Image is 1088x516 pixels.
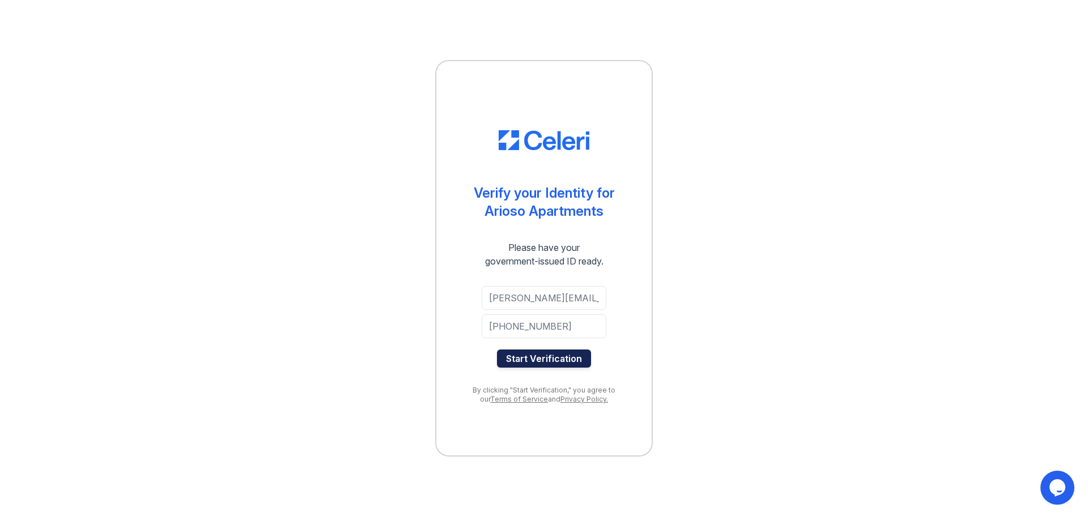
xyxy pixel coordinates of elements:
[465,241,624,268] div: Please have your government-issued ID ready.
[490,395,548,403] a: Terms of Service
[499,130,589,151] img: CE_Logo_Blue-a8612792a0a2168367f1c8372b55b34899dd931a85d93a1a3d3e32e68fde9ad4.png
[560,395,608,403] a: Privacy Policy.
[497,349,591,368] button: Start Verification
[482,286,606,310] input: Email
[474,184,615,220] div: Verify your Identity for Arioso Apartments
[482,314,606,338] input: Phone
[1040,471,1077,505] iframe: chat widget
[459,386,629,404] div: By clicking "Start Verification," you agree to our and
